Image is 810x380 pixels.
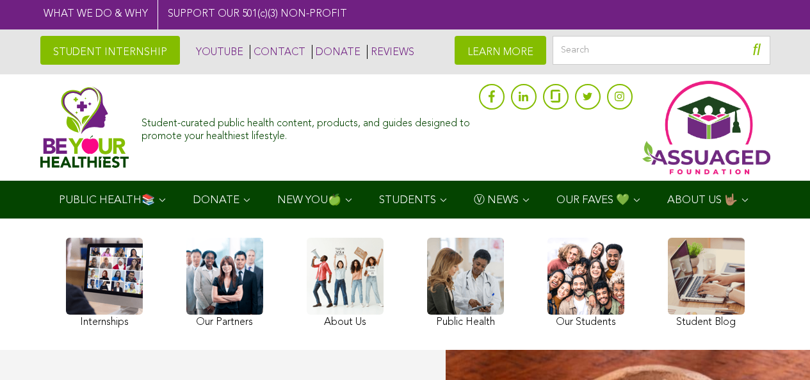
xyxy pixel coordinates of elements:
[474,195,519,206] span: Ⓥ NEWS
[142,112,472,142] div: Student-curated public health content, products, and guides designed to promote your healthiest l...
[193,45,243,59] a: YOUTUBE
[746,318,810,380] iframe: Chat Widget
[642,81,770,174] img: Assuaged App
[277,195,341,206] span: NEW YOU🍏
[455,36,546,65] a: LEARN MORE
[312,45,360,59] a: DONATE
[367,45,414,59] a: REVIEWS
[556,195,629,206] span: OUR FAVES 💚
[40,87,129,168] img: Assuaged
[667,195,738,206] span: ABOUT US 🤟🏽
[59,195,155,206] span: PUBLIC HEALTH📚
[250,45,305,59] a: CONTACT
[193,195,239,206] span: DONATE
[379,195,436,206] span: STUDENTS
[551,90,560,103] img: glassdoor
[553,36,770,65] input: Search
[40,181,770,219] div: Navigation Menu
[40,36,180,65] a: STUDENT INTERNSHIP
